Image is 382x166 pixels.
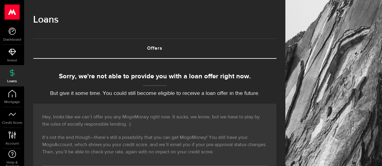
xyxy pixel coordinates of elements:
[33,39,276,58] a: Offers
[42,134,267,156] p: It’s not the end though—there’s still a possibility that you can get MogoMoney! You still have yo...
[357,141,382,166] iframe: LiveChat chat widget
[33,72,276,82] div: Sorry, we're not able to provide you with a loan offer right now.
[33,89,276,98] p: But give it some time. You could still become eligible to receive a loan offer in the future.
[42,114,267,128] p: Hey, looks like we can’t offer you any MogoMoney right now. It sucks, we know, but we have to pla...
[33,38,276,59] ul: Tabs Navigation
[33,12,276,28] h1: Loans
